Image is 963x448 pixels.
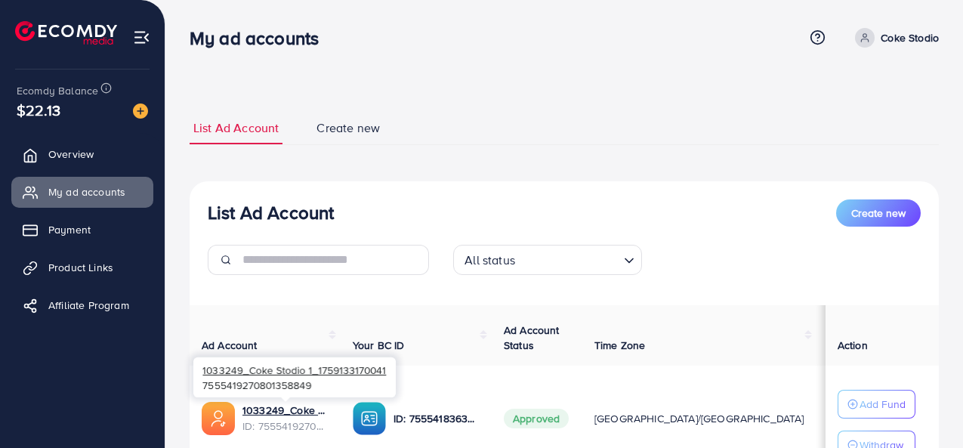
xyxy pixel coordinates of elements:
[881,29,939,47] p: Coke Stodio
[11,177,153,207] a: My ad accounts
[193,119,279,137] span: List Ad Account
[48,147,94,162] span: Overview
[193,357,396,397] div: 7555419270801358849
[594,338,645,353] span: Time Zone
[899,380,952,437] iframe: Chat
[15,21,117,45] img: logo
[17,83,98,98] span: Ecomdy Balance
[133,104,148,119] img: image
[594,411,804,426] span: [GEOGRAPHIC_DATA]/[GEOGRAPHIC_DATA]
[48,298,129,313] span: Affiliate Program
[17,99,60,121] span: $22.13
[48,184,125,199] span: My ad accounts
[242,419,329,434] span: ID: 7555419270801358849
[851,205,906,221] span: Create new
[11,139,153,169] a: Overview
[836,199,921,227] button: Create new
[242,403,329,418] a: 1033249_Coke Stodio 1_1759133170041
[202,338,258,353] span: Ad Account
[316,119,380,137] span: Create new
[504,409,569,428] span: Approved
[838,338,868,353] span: Action
[11,290,153,320] a: Affiliate Program
[11,215,153,245] a: Payment
[453,245,642,275] div: Search for option
[190,27,331,49] h3: My ad accounts
[838,390,915,419] button: Add Fund
[353,402,386,435] img: ic-ba-acc.ded83a64.svg
[11,252,153,283] a: Product Links
[849,28,939,48] a: Coke Stodio
[353,338,405,353] span: Your BC ID
[202,402,235,435] img: ic-ads-acc.e4c84228.svg
[461,249,518,271] span: All status
[860,395,906,413] p: Add Fund
[133,29,150,46] img: menu
[208,202,334,224] h3: List Ad Account
[48,260,113,275] span: Product Links
[394,409,480,428] p: ID: 7555418363737128967
[520,246,618,271] input: Search for option
[48,222,91,237] span: Payment
[202,363,386,377] span: 1033249_Coke Stodio 1_1759133170041
[504,323,560,353] span: Ad Account Status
